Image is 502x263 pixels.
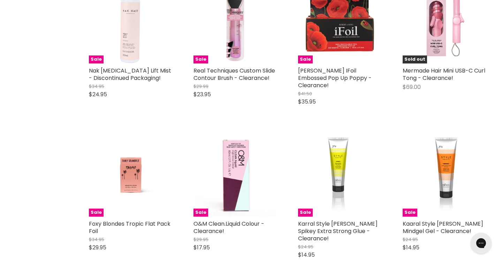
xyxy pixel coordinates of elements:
span: $24.95 [403,236,418,243]
span: $29.95 [193,236,208,243]
a: Foxy Blondes Tropic Flat Pack FoilSale [89,133,173,217]
img: Karral Style Perfetto Spikey Extra Strong Glue - Clearance! [324,133,356,217]
span: $14.95 [298,251,315,259]
span: $41.50 [298,90,312,97]
a: Karral Style [PERSON_NAME] Spikey Extra Strong Glue - Clearance! [298,220,378,242]
span: $14.95 [403,243,419,251]
span: Sale [193,209,208,217]
span: Sale [89,55,104,63]
img: Kaaral Style Perfetto Mindgel Gel - Clearance! [429,133,460,217]
img: Foxy Blondes Tropic Flat Pack Foil [99,133,162,217]
span: $24.95 [89,90,107,98]
span: $35.95 [298,98,316,106]
span: $34.95 [89,83,104,90]
span: Sale [403,209,417,217]
img: O&M Clean.Liquid Colour - Clearance! [195,133,276,217]
a: [PERSON_NAME] IFoil Embossed Pop Up Poppy - Clearance! [298,67,372,89]
a: Real Techniques Custom Slide Contour Brush - Clearance! [193,67,275,82]
span: Sold out [403,55,427,63]
span: Sale [298,209,313,217]
span: Sale [298,55,313,63]
span: $29.95 [89,243,106,251]
span: $17.95 [193,243,210,251]
a: Karral Style Perfetto Spikey Extra Strong Glue - Clearance!Sale [298,133,382,217]
span: Sale [193,55,208,63]
a: Kaaral Style Perfetto Mindgel Gel - Clearance!Sale [403,133,486,217]
a: O&M Clean.Liquid Colour - Clearance! [193,220,264,235]
a: Nak [MEDICAL_DATA] Lift Mist - Discontinued Packaging! [89,67,171,82]
span: Sale [89,209,104,217]
a: Kaaral Style [PERSON_NAME] Mindgel Gel - Clearance! [403,220,483,235]
span: $29.99 [193,83,208,90]
span: $34.95 [89,236,104,243]
span: $24.95 [298,243,313,250]
a: Mermade Hair Mini USB-C Curl Tong - Clearance! [403,67,485,82]
a: O&M Clean.Liquid Colour - Clearance!Sale [193,133,277,217]
a: Foxy Blondes Tropic Flat Pack Foil [89,220,170,235]
span: $69.00 [403,83,421,91]
iframe: Gorgias live chat messenger [467,230,495,256]
span: $23.95 [193,90,211,98]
